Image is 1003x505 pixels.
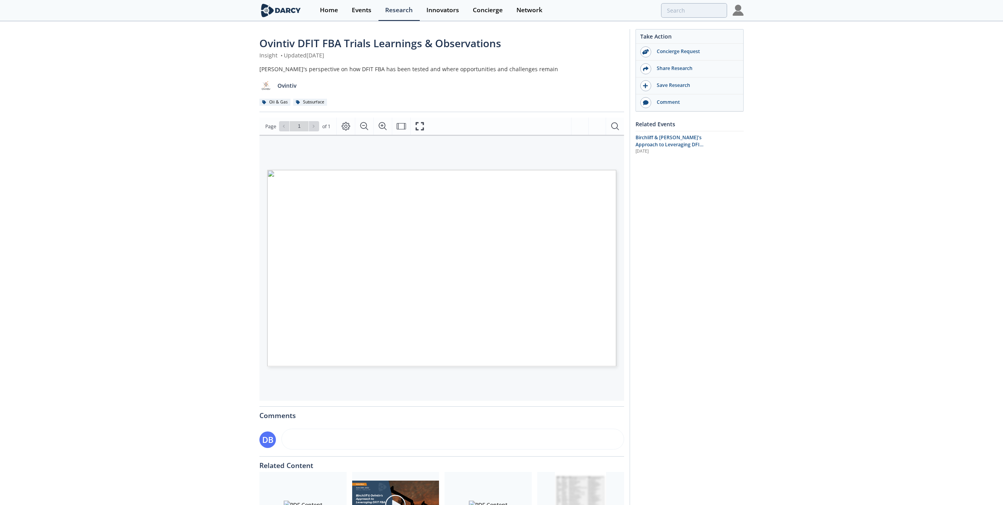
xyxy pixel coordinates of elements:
span: Ovintiv DFIT FBA Trials Learnings & Observations [259,36,501,50]
div: Research [385,7,413,13]
span: Birchliff & [PERSON_NAME]'s Approach to Leveraging DFIT FBA [636,134,704,155]
div: Share Research [651,65,739,72]
div: Concierge [473,7,503,13]
img: Profile [733,5,744,16]
div: Subsurface [293,99,327,106]
div: DB [259,431,276,448]
input: Advanced Search [661,3,727,18]
span: • [279,52,284,59]
div: Related Events [636,117,744,131]
div: Oil & Gas [259,99,290,106]
img: logo-wide.svg [259,4,302,17]
div: Insight Updated [DATE] [259,51,624,59]
div: Comments [259,407,624,419]
div: Save Research [651,82,739,89]
div: Related Content [259,457,624,469]
div: Innovators [426,7,459,13]
div: Comment [651,99,739,106]
div: [PERSON_NAME]'s perspective on how DFIT FBA has been tested and where opportunities and challenge... [259,65,624,73]
div: [DATE] [636,148,705,155]
div: Events [352,7,371,13]
div: Home [320,7,338,13]
div: Take Action [636,32,743,44]
p: Ovintiv [277,81,296,90]
div: Network [516,7,542,13]
a: Birchliff & [PERSON_NAME]'s Approach to Leveraging DFIT FBA [DATE] [636,134,744,155]
div: Concierge Request [651,48,739,55]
